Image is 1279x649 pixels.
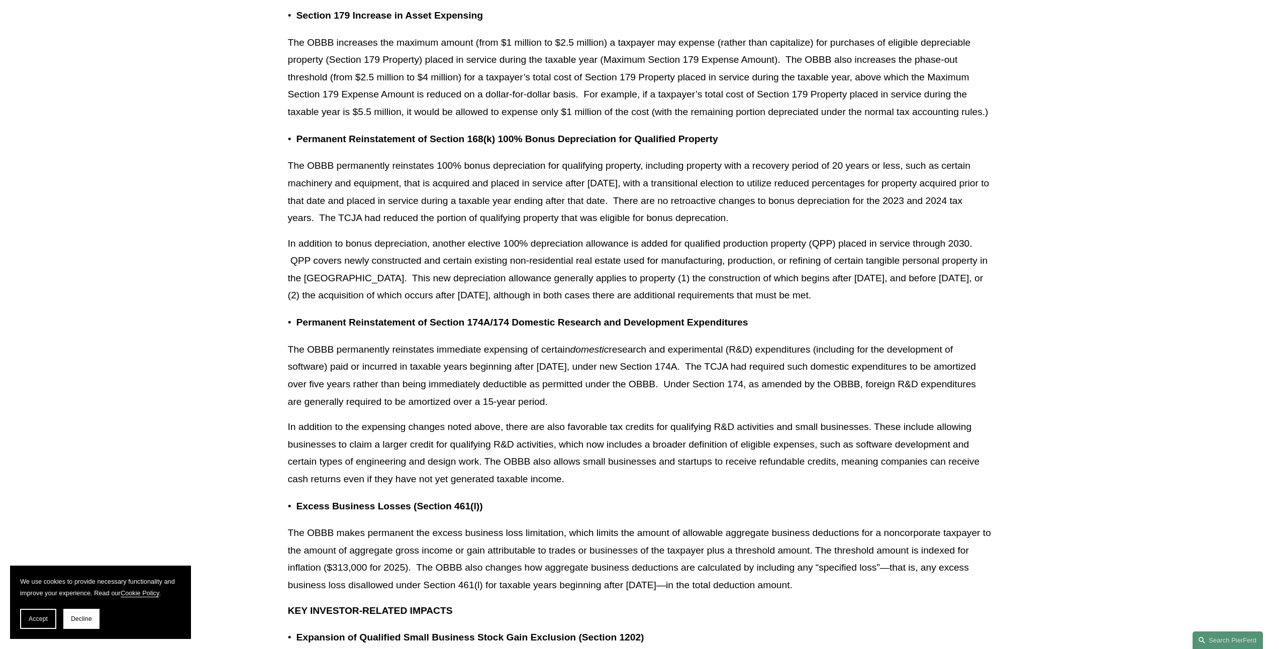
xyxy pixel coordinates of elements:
span: Decline [71,615,92,622]
a: Cookie Policy [121,589,159,597]
p: The OBBB increases the maximum amount (from $1 million to $2.5 million) a taxpayer may expense (r... [288,34,992,121]
section: Cookie banner [10,566,191,639]
p: In addition to bonus depreciation, another elective 100% depreciation allowance is added for qual... [288,235,992,304]
strong: KEY INVESTOR-RELATED IMPACTS [288,605,453,616]
p: In addition to the expensing changes noted above, there are also favorable tax credits for qualif... [288,418,992,488]
strong: Section 179 Increase in Asset Expensing [297,10,483,21]
button: Decline [63,609,100,629]
a: Search this site [1193,631,1263,649]
p: The OBBB makes permanent the excess business loss limitation, which limits the amount of allowabl... [288,524,992,594]
p: The OBBB permanently reinstates 100% bonus depreciation for qualifying property, including proper... [288,157,992,227]
strong: Permanent Reinstatement of Section 174A/174 Domestic Research and Development Expenditures [297,317,748,328]
strong: Excess Business Losses (Section 461(l)) [297,501,483,511]
p: We use cookies to provide necessary functionality and improve your experience. Read our . [20,576,181,599]
em: domestic [570,344,609,355]
p: The OBBB permanently reinstates immediate expensing of certain research and experimental (R&D) ex... [288,341,992,410]
button: Accept [20,609,56,629]
strong: Expansion of Qualified Small Business Stock Gain Exclusion (Section 1202) [297,632,644,642]
strong: Permanent Reinstatement of Section 168(k) 100% Bonus Depreciation for Qualified Property [297,134,718,144]
span: Accept [29,615,48,622]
